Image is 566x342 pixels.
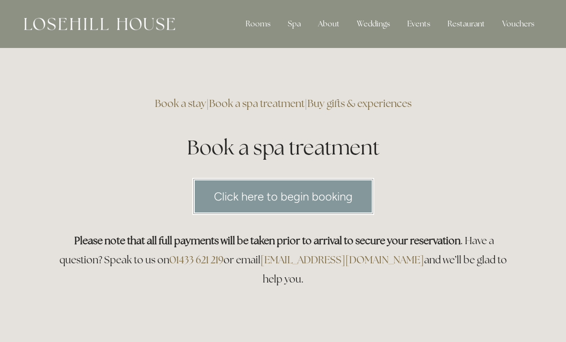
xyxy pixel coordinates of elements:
[238,14,278,34] div: Rooms
[440,14,493,34] div: Restaurant
[400,14,438,34] div: Events
[155,97,206,110] a: Book a stay
[310,14,347,34] div: About
[349,14,398,34] div: Weddings
[54,94,512,113] h3: | |
[54,231,512,289] h3: . Have a question? Speak to us on or email and we’ll be glad to help you.
[209,97,305,110] a: Book a spa treatment
[280,14,308,34] div: Spa
[169,253,224,266] a: 01433 621 219
[307,97,412,110] a: Buy gifts & experiences
[495,14,542,34] a: Vouchers
[24,18,175,30] img: Losehill House
[54,133,512,162] h1: Book a spa treatment
[192,178,374,215] a: Click here to begin booking
[260,253,424,266] a: [EMAIL_ADDRESS][DOMAIN_NAME]
[74,234,460,247] strong: Please note that all full payments will be taken prior to arrival to secure your reservation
